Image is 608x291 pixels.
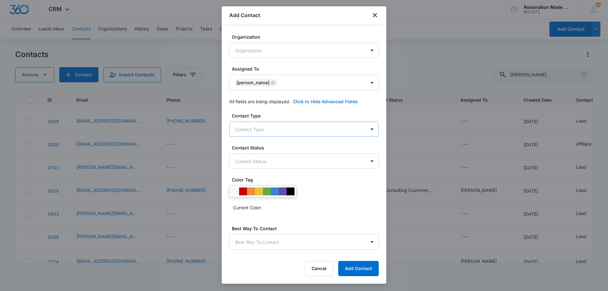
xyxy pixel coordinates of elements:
button: close [371,11,379,19]
div: #6aa84f [263,187,271,195]
label: Organization [232,34,381,40]
div: #CC0000 [239,187,247,195]
div: #3d85c6 [271,187,279,195]
button: Cancel [305,261,333,276]
div: [PERSON_NAME] [237,80,269,85]
div: #674ea7 [279,187,287,195]
label: Contact Status [232,144,381,151]
label: Contact Type [232,112,381,119]
h1: Add Contact [229,11,260,19]
p: All fields are being displayed. [229,98,290,105]
label: Best Way To Contact [232,225,381,232]
div: #000000 [287,187,294,195]
label: Assigned To [232,66,381,72]
label: Color Tag [232,176,381,183]
div: #F6F6F6 [231,187,239,195]
div: #e69138 [247,187,255,195]
p: Current Color: [233,204,262,211]
div: Remove Nate Cisney [269,80,275,85]
button: Add Contact [338,261,379,276]
div: #f1c232 [255,187,263,195]
button: Click to Hide Advanced Fields [293,98,358,105]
